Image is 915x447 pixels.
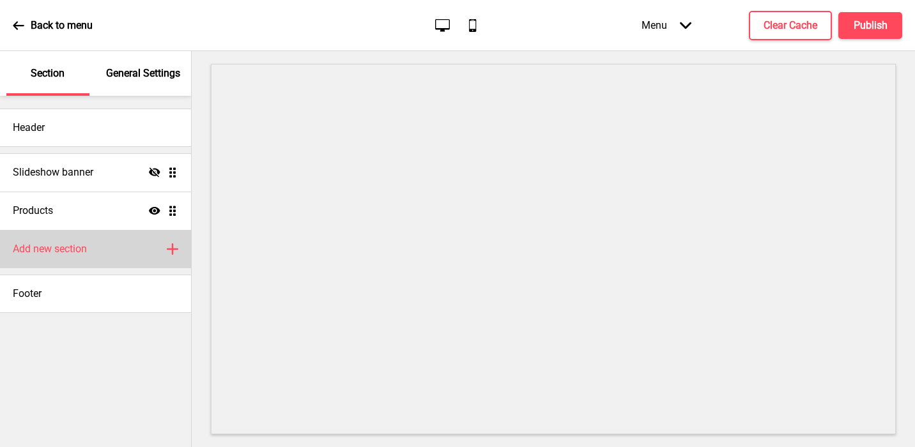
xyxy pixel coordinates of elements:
[13,204,53,218] h4: Products
[749,11,832,40] button: Clear Cache
[13,121,45,135] h4: Header
[13,8,93,43] a: Back to menu
[854,19,888,33] h4: Publish
[13,165,93,179] h4: Slideshow banner
[106,66,180,80] p: General Settings
[838,12,902,39] button: Publish
[31,66,65,80] p: Section
[764,19,817,33] h4: Clear Cache
[13,287,42,301] h4: Footer
[13,242,87,256] h4: Add new section
[629,6,704,44] div: Menu
[31,19,93,33] p: Back to menu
